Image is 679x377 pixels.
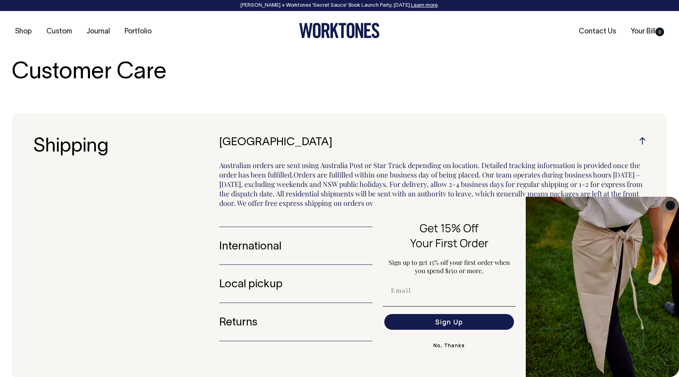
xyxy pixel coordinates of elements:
[12,60,667,85] h1: Customer Care
[83,25,113,38] a: Journal
[373,197,679,377] div: FLYOUT Form
[411,3,438,8] a: Learn more
[655,28,664,36] span: 0
[121,25,155,38] a: Portfolio
[420,220,479,235] span: Get 15% Off
[219,161,646,215] p: Australian orders are sent using Australia Post or Star Track depending on location. Detailed tra...
[219,317,646,329] h5: Returns
[628,25,667,38] a: Your Bill0
[219,137,646,149] h5: [GEOGRAPHIC_DATA]
[8,3,671,8] div: [PERSON_NAME] × Worktones ‘Secret Sauce’ Book Launch Party, [DATE]. .
[410,235,488,250] span: Your First Order
[576,25,619,38] a: Contact Us
[12,25,35,38] a: Shop
[219,279,646,291] h5: Local pickup
[384,283,514,298] input: Email
[666,201,675,210] button: Close dialog
[384,314,514,330] button: Sign Up
[526,197,679,377] img: 5e34ad8f-4f05-4173-92a8-ea475ee49ac9.jpeg
[43,25,75,38] a: Custom
[389,258,510,275] span: Sign up to get 15% off your first order when you spend $150 or more.
[219,241,646,253] h5: International
[383,338,516,353] button: No, Thanks
[33,137,219,355] h3: Shipping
